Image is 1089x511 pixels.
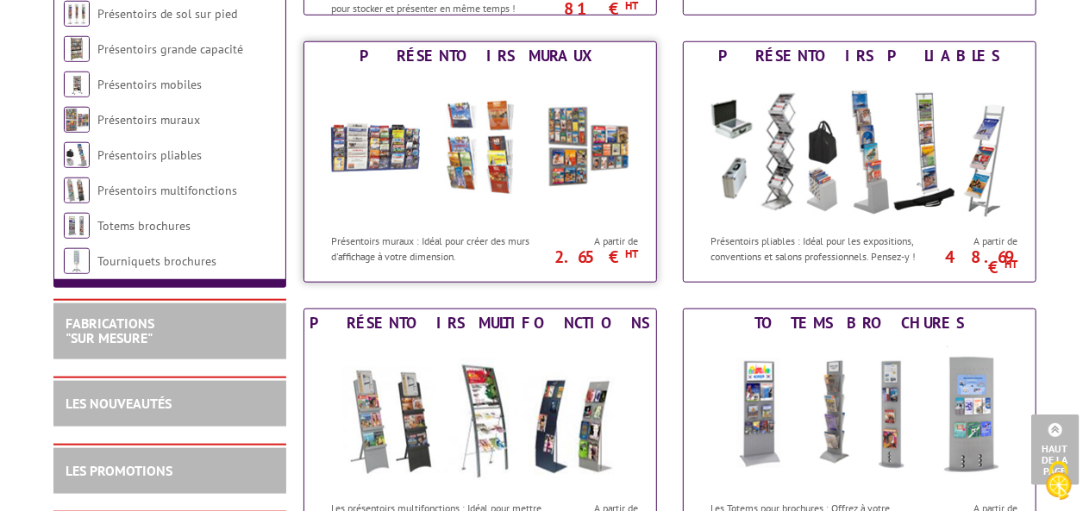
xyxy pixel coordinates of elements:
[98,6,238,22] a: Présentoirs de sol sur pied
[1029,452,1089,511] button: Cookies (fenêtre modale)
[64,107,90,133] img: Présentoirs muraux
[321,70,640,225] img: Présentoirs muraux
[64,178,90,203] img: Présentoirs multifonctions
[66,315,155,347] a: FABRICATIONS"Sur Mesure"
[711,234,925,263] p: Présentoirs pliables : Idéal pour les expositions, conventions et salons professionnels. Pensez-y !
[66,462,173,479] a: LES PROMOTIONS
[688,47,1031,65] div: Présentoirs pliables
[625,246,638,261] sup: HT
[550,234,638,248] span: A partir de
[1031,414,1080,485] a: Haut de la page
[98,218,191,234] a: Totems brochures
[309,314,652,333] div: Présentoirs multifonctions
[98,147,203,163] a: Présentoirs pliables
[64,72,90,97] img: Présentoirs mobiles
[321,337,640,492] img: Présentoirs multifonctions
[98,77,203,92] a: Présentoirs mobiles
[688,314,1031,333] div: Totems brochures
[98,41,244,57] a: Présentoirs grande capacité
[66,395,172,412] a: LES NOUVEAUTÉS
[64,142,90,168] img: Présentoirs pliables
[64,213,90,239] img: Totems brochures
[98,183,238,198] a: Présentoirs multifonctions
[64,248,90,274] img: Tourniquets brochures
[1005,257,1017,271] sup: HT
[683,41,1036,283] a: Présentoirs pliables Présentoirs pliables Présentoirs pliables : Idéal pour les expositions, conv...
[921,252,1017,272] p: 48.69 €
[332,234,546,263] p: Présentoirs muraux : Idéal pour créer des murs d'affichage à votre dimension.
[1037,459,1080,502] img: Cookies (fenêtre modale)
[541,3,638,14] p: 81 €
[304,41,657,283] a: Présentoirs muraux Présentoirs muraux Présentoirs muraux : Idéal pour créer des murs d'affichage ...
[98,253,217,269] a: Tourniquets brochures
[929,234,1017,248] span: A partir de
[98,112,201,128] a: Présentoirs muraux
[64,1,90,27] img: Présentoirs de sol sur pied
[700,337,1019,492] img: Totems brochures
[64,36,90,62] img: Présentoirs grande capacité
[309,47,652,65] div: Présentoirs muraux
[541,252,638,262] p: 2.65 €
[700,70,1019,225] img: Présentoirs pliables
